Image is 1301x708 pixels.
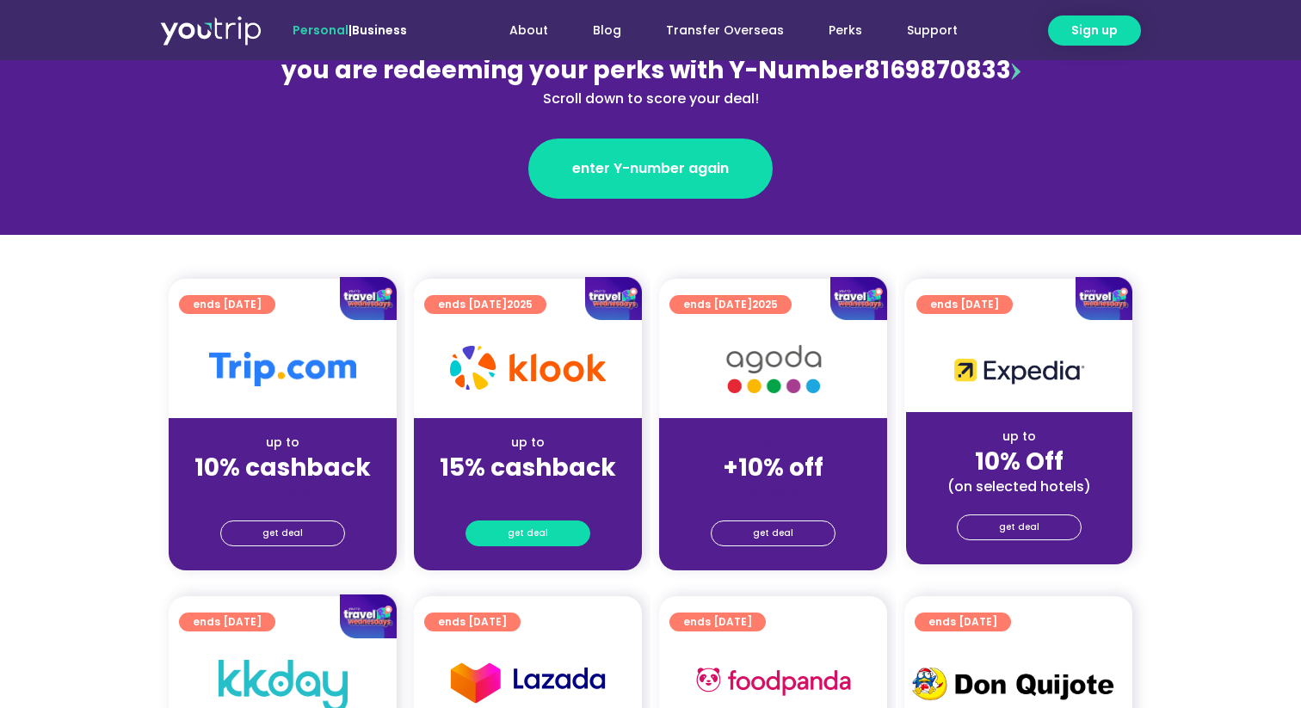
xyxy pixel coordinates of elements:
a: Transfer Overseas [644,15,806,46]
strong: 10% cashback [194,451,371,484]
a: Perks [806,15,885,46]
a: get deal [711,520,835,546]
a: get deal [466,520,590,546]
a: ends [DATE] [669,613,766,631]
span: enter Y-number again [572,158,729,179]
div: (on selected hotels) [920,477,1119,496]
span: get deal [999,515,1039,539]
span: get deal [262,521,303,545]
span: ends [DATE] [928,613,997,631]
a: enter Y-number again [528,139,773,199]
span: get deal [753,521,793,545]
div: up to [182,434,383,452]
div: (for stays only) [182,483,383,502]
span: Personal [293,22,348,39]
span: Sign up [1071,22,1118,40]
div: up to [920,428,1119,446]
div: (for stays only) [428,483,628,502]
strong: 15% cashback [440,451,616,484]
nav: Menu [453,15,980,46]
a: Blog [570,15,644,46]
a: Business [352,22,407,39]
span: ends [DATE] [683,613,752,631]
a: get deal [220,520,345,546]
a: ends [DATE] [915,613,1011,631]
div: 8169870833 [277,52,1024,109]
a: Support [885,15,980,46]
div: (for stays only) [673,483,873,502]
div: Scroll down to score your deal! [277,89,1024,109]
div: up to [428,434,628,452]
a: get deal [957,514,1082,540]
a: ends [DATE] [424,613,521,631]
a: About [487,15,570,46]
strong: +10% off [723,451,823,484]
span: you are redeeming your perks with Y-Number [281,53,864,87]
span: up to [757,434,789,451]
span: get deal [508,521,548,545]
a: Sign up [1048,15,1141,46]
span: | [293,22,407,39]
strong: 10% Off [975,445,1064,478]
span: ends [DATE] [438,613,507,631]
